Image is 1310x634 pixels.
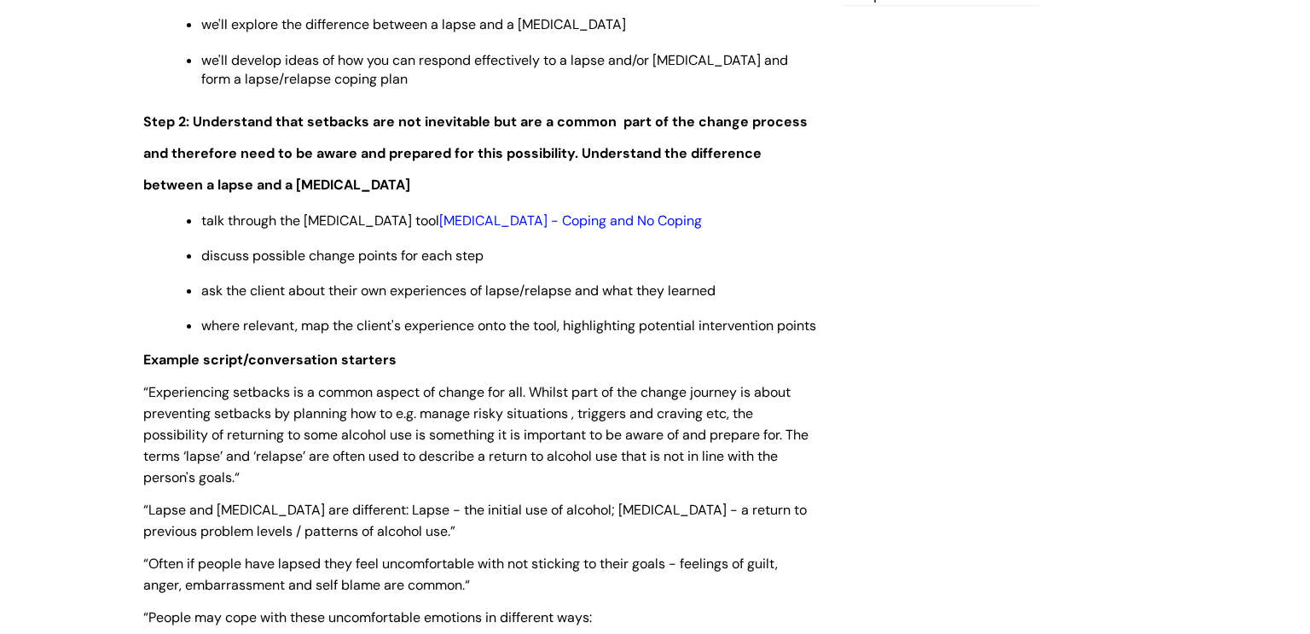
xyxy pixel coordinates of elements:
[201,282,716,300] span: ask the client about their own experiences of lapse/relapse and what they learned
[143,555,778,594] span: “Often if people have lapsed they feel uncomfortable with not sticking to their goals - feelings ...
[143,608,592,626] span: “People may cope with these uncomfortable emotions in different ways:
[201,15,626,33] span: we'll explore the difference between a lapse and a [MEDICAL_DATA]
[143,113,808,195] span: Step 2: Understand that setbacks are not inevitable but are a common part of the change process a...
[201,247,484,265] span: discuss possible change points for each step
[143,383,809,486] span: “Experiencing setbacks is a common aspect of change for all. Whilst part of the change journey is...
[143,501,807,540] span: “Lapse and [MEDICAL_DATA] are different: Lapse - the initial use of alcohol; [MEDICAL_DATA] - a r...
[201,317,816,334] span: where relevant, map the client's experience onto the tool, highlighting potential intervention po...
[201,51,788,88] span: we'll develop ideas of how you can respond effectively to a lapse and/or [MEDICAL_DATA] and form ...
[143,351,397,369] strong: Example script/conversation starters
[439,212,702,230] a: [MEDICAL_DATA] - Coping and No Coping
[201,212,702,230] span: talk through the [MEDICAL_DATA] tool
